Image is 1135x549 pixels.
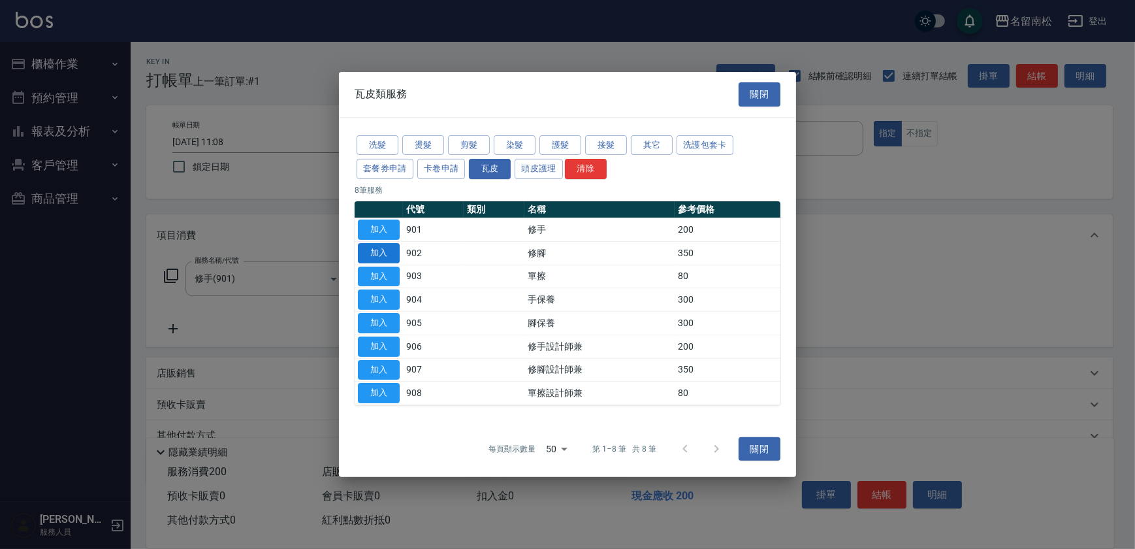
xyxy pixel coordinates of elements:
[675,265,780,288] td: 80
[403,358,464,382] td: 907
[585,135,627,155] button: 接髮
[675,358,780,382] td: 350
[358,313,400,333] button: 加入
[403,335,464,358] td: 906
[524,201,675,218] th: 名稱
[494,135,536,155] button: 染髮
[675,241,780,265] td: 350
[524,382,675,405] td: 單擦設計師兼
[524,311,675,335] td: 腳保養
[524,241,675,265] td: 修腳
[357,135,398,155] button: 洗髮
[677,135,733,155] button: 洗護包套卡
[403,382,464,405] td: 908
[403,311,464,335] td: 905
[524,335,675,358] td: 修手設計師兼
[358,290,400,310] button: 加入
[357,159,413,179] button: 套餐券申請
[403,288,464,312] td: 904
[739,437,780,461] button: 關閉
[355,184,780,196] p: 8 筆服務
[488,443,536,455] p: 每頁顯示數量
[675,311,780,335] td: 300
[355,88,407,101] span: 瓦皮類服務
[524,358,675,382] td: 修腳設計師兼
[675,335,780,358] td: 200
[515,159,563,179] button: 頭皮護理
[403,201,464,218] th: 代號
[358,337,400,357] button: 加入
[675,382,780,405] td: 80
[358,243,400,263] button: 加入
[631,135,673,155] button: 其它
[675,201,780,218] th: 參考價格
[358,383,400,403] button: 加入
[675,218,780,241] td: 200
[403,241,464,265] td: 902
[593,443,656,455] p: 第 1–8 筆 共 8 筆
[541,431,572,467] div: 50
[403,218,464,241] td: 901
[403,265,464,288] td: 903
[469,159,511,179] button: 瓦皮
[448,135,490,155] button: 剪髮
[358,266,400,286] button: 加入
[739,82,780,107] button: 關閉
[358,220,400,240] button: 加入
[539,135,581,155] button: 護髮
[524,288,675,312] td: 手保養
[675,288,780,312] td: 300
[358,359,400,380] button: 加入
[524,218,675,241] td: 修手
[565,159,607,179] button: 清除
[524,265,675,288] td: 單擦
[402,135,444,155] button: 燙髮
[417,159,466,179] button: 卡卷申請
[464,201,524,218] th: 類別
